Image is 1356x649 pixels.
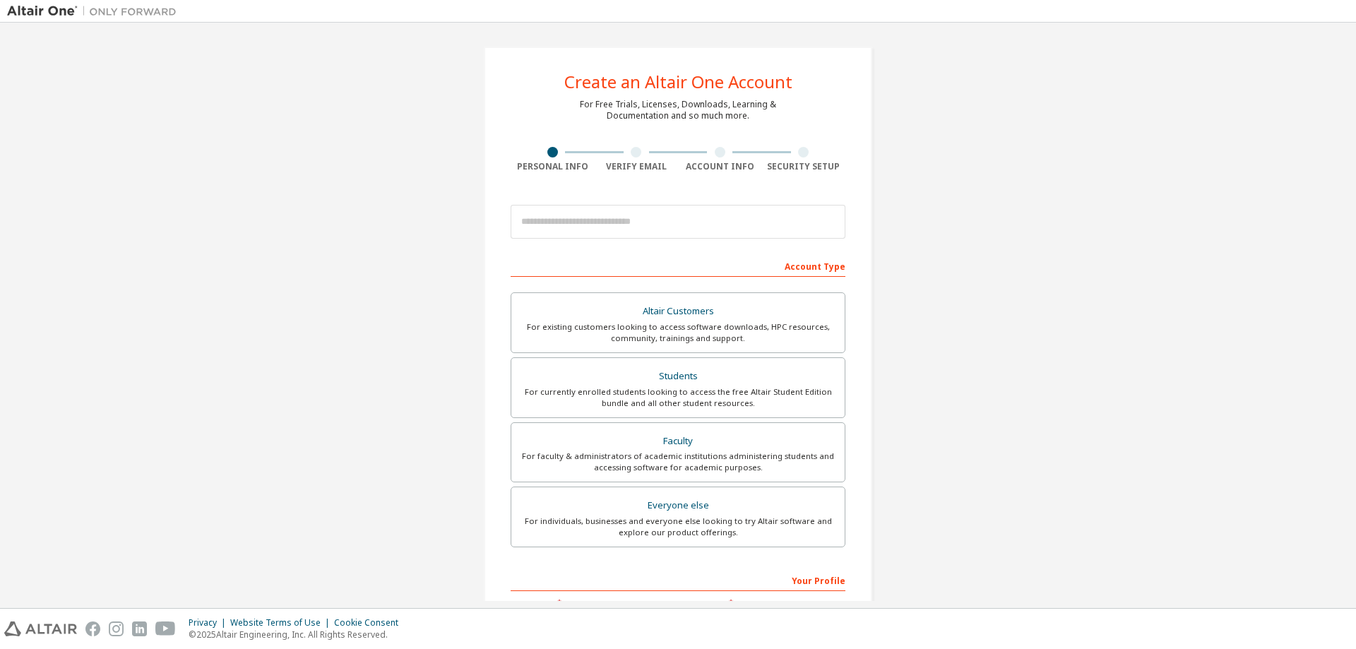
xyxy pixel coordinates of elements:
div: Account Type [511,254,845,277]
div: Account Info [678,161,762,172]
div: For existing customers looking to access software downloads, HPC resources, community, trainings ... [520,321,836,344]
img: instagram.svg [109,621,124,636]
div: Altair Customers [520,302,836,321]
img: altair_logo.svg [4,621,77,636]
img: facebook.svg [85,621,100,636]
div: Your Profile [511,568,845,591]
label: First Name [511,598,674,609]
div: Personal Info [511,161,595,172]
div: Create an Altair One Account [564,73,792,90]
img: youtube.svg [155,621,176,636]
div: Security Setup [762,161,846,172]
div: Students [520,367,836,386]
div: Everyone else [520,496,836,516]
div: For faculty & administrators of academic institutions administering students and accessing softwa... [520,451,836,473]
div: Faculty [520,431,836,451]
div: Privacy [189,617,230,629]
img: Altair One [7,4,184,18]
div: Website Terms of Use [230,617,334,629]
div: For Free Trials, Licenses, Downloads, Learning & Documentation and so much more. [580,99,776,121]
p: © 2025 Altair Engineering, Inc. All Rights Reserved. [189,629,407,641]
img: linkedin.svg [132,621,147,636]
div: For individuals, businesses and everyone else looking to try Altair software and explore our prod... [520,516,836,538]
div: For currently enrolled students looking to access the free Altair Student Edition bundle and all ... [520,386,836,409]
div: Verify Email [595,161,679,172]
div: Cookie Consent [334,617,407,629]
label: Last Name [682,598,845,609]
